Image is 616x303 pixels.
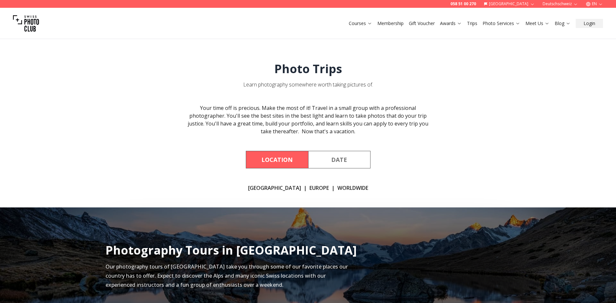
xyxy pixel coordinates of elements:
[409,20,435,27] a: Gift Voucher
[106,244,357,257] h2: Photography Tours in [GEOGRAPHIC_DATA]
[106,263,348,288] span: Our photography tours of [GEOGRAPHIC_DATA] take you through some of our favorite places our count...
[467,20,477,27] a: Trips
[248,184,368,192] div: | |
[377,20,404,27] a: Membership
[308,151,371,168] button: By Date
[450,1,476,7] a: 058 51 00 270
[246,151,371,168] div: Course filter
[406,19,437,28] button: Gift Voucher
[576,19,603,28] button: Login
[483,20,520,27] a: Photo Services
[346,19,375,28] button: Courses
[246,151,308,168] button: By Location
[552,19,573,28] button: Blog
[274,62,342,75] h1: Photo Trips
[183,104,433,135] div: Your time off is precious. Make the most of it! Travel in a small group with a professional photo...
[349,20,372,27] a: Courses
[309,184,329,192] a: Europe
[523,19,552,28] button: Meet Us
[375,19,406,28] button: Membership
[464,19,480,28] button: Trips
[437,19,464,28] button: Awards
[248,184,301,192] a: [GEOGRAPHIC_DATA]
[440,20,462,27] a: Awards
[337,184,368,192] a: Worldwide
[525,20,549,27] a: Meet Us
[13,10,39,36] img: Swiss photo club
[480,19,523,28] button: Photo Services
[243,81,373,88] div: Learn photography somewhere worth taking pictures of.
[555,20,571,27] a: Blog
